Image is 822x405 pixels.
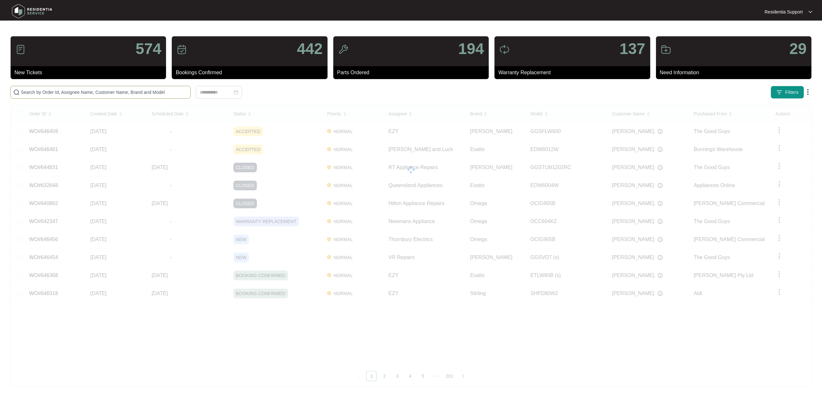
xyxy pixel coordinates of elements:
[499,44,510,55] img: icon
[458,41,484,57] p: 194
[338,44,348,55] img: icon
[21,89,188,96] input: Search by Order Id, Assignee Name, Customer Name, Brand and Model
[10,2,55,21] img: residentia service logo
[776,89,783,95] img: filter icon
[14,69,166,76] p: New Tickets
[804,88,812,96] img: dropdown arrow
[771,86,804,99] button: filter iconFilters
[337,69,489,76] p: Parts Ordered
[661,44,671,55] img: icon
[785,89,799,96] span: Filters
[790,41,807,57] p: 29
[809,10,812,14] img: dropdown arrow
[15,44,26,55] img: icon
[660,69,811,76] p: Need Information
[297,41,323,57] p: 442
[136,41,161,57] p: 574
[619,41,645,57] p: 137
[765,9,803,15] p: Residentia Support
[177,44,187,55] img: icon
[176,69,327,76] p: Bookings Confirmed
[13,89,20,95] img: search-icon
[498,69,650,76] p: Warranty Replacement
